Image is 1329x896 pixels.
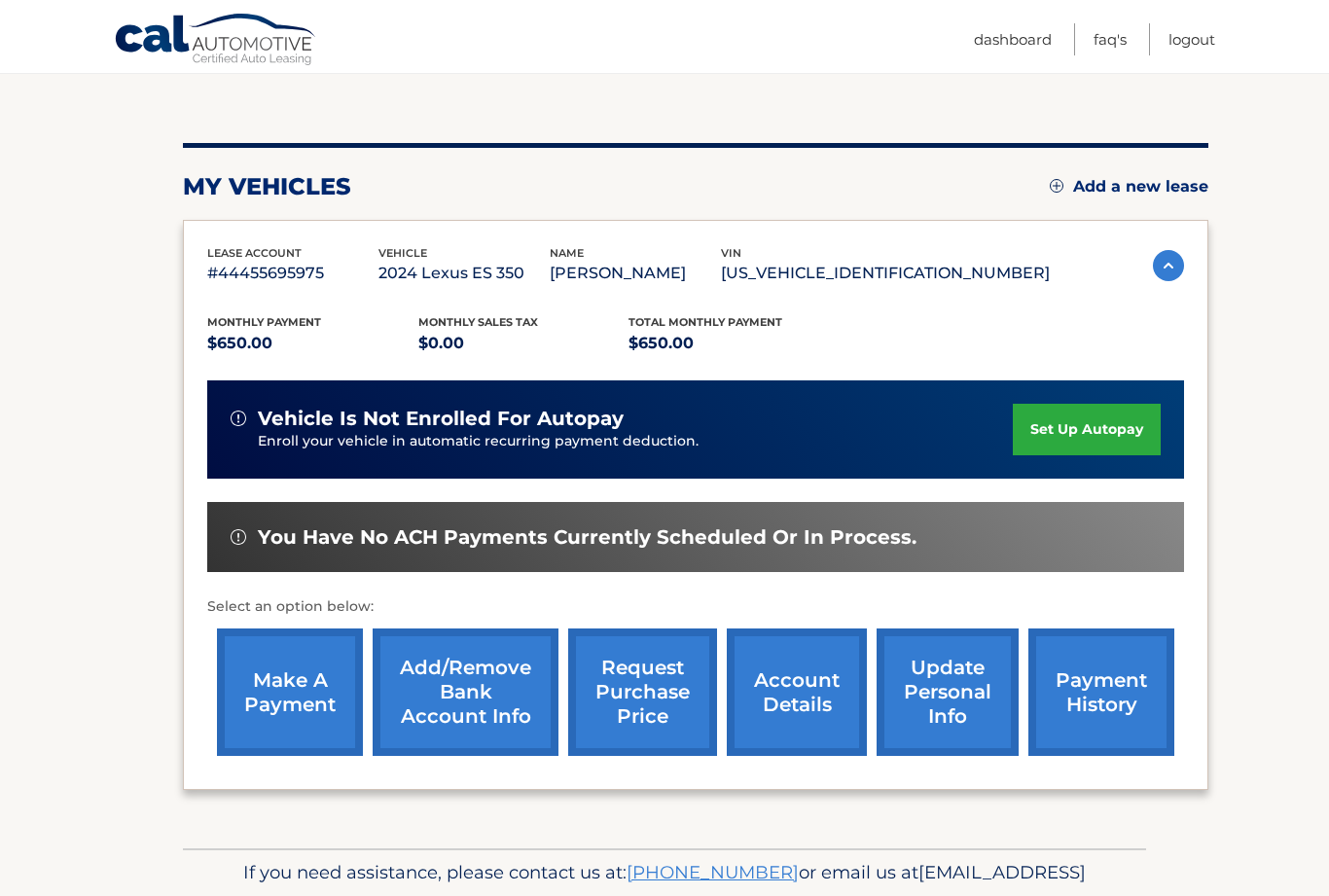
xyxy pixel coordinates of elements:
[114,13,318,69] a: Cal Automotive
[629,330,840,357] p: $650.00
[378,246,427,260] span: vehicle
[183,172,351,201] h2: my vehicles
[1050,179,1063,193] img: add.svg
[231,529,246,545] img: alert-white.svg
[207,260,378,287] p: #44455695975
[207,595,1184,619] p: Select an option below:
[373,628,558,756] a: Add/Remove bank account info
[1094,23,1127,55] a: FAQ's
[418,315,538,329] span: Monthly sales Tax
[721,246,741,260] span: vin
[877,628,1019,756] a: update personal info
[217,628,363,756] a: make a payment
[1168,23,1215,55] a: Logout
[568,628,717,756] a: request purchase price
[258,407,624,431] span: vehicle is not enrolled for autopay
[550,246,584,260] span: name
[378,260,550,287] p: 2024 Lexus ES 350
[727,628,867,756] a: account details
[207,315,321,329] span: Monthly Payment
[629,315,782,329] span: Total Monthly Payment
[721,260,1050,287] p: [US_VEHICLE_IDENTIFICATION_NUMBER]
[627,861,799,883] a: [PHONE_NUMBER]
[207,330,418,357] p: $650.00
[1013,404,1161,455] a: set up autopay
[258,525,916,550] span: You have no ACH payments currently scheduled or in process.
[1028,628,1174,756] a: payment history
[258,431,1013,452] p: Enroll your vehicle in automatic recurring payment deduction.
[550,260,721,287] p: [PERSON_NAME]
[231,411,246,426] img: alert-white.svg
[1153,250,1184,281] img: accordion-active.svg
[418,330,629,357] p: $0.00
[207,246,302,260] span: lease account
[974,23,1052,55] a: Dashboard
[1050,177,1208,197] a: Add a new lease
